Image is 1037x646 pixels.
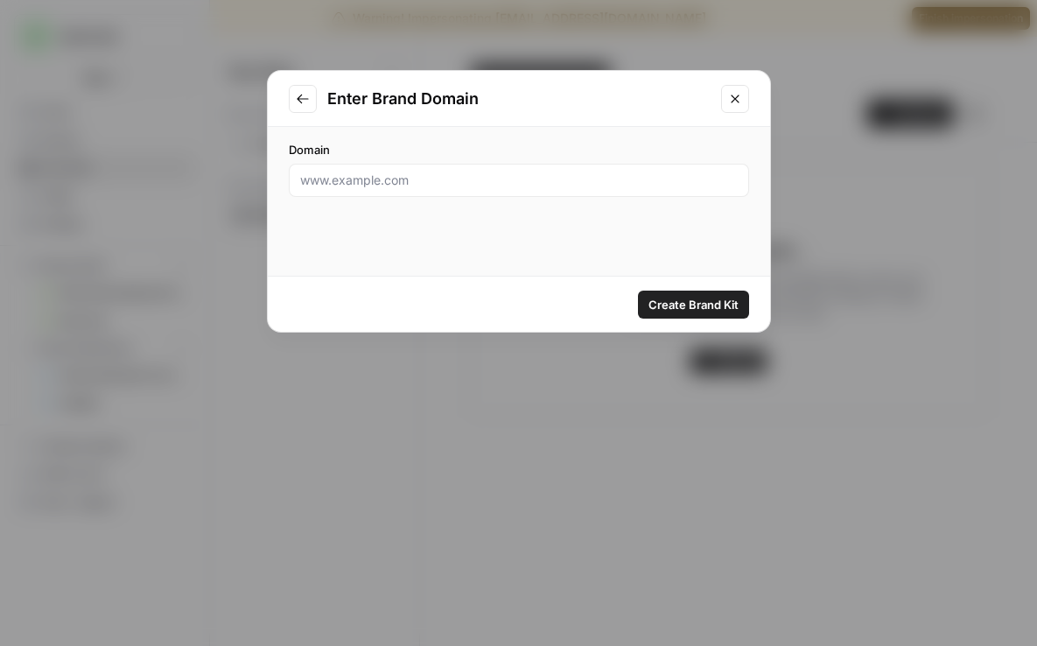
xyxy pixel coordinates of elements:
input: www.example.com [300,172,738,189]
button: Close modal [721,85,749,113]
label: Domain [289,141,749,158]
h2: Enter Brand Domain [327,87,711,111]
button: Create Brand Kit [638,291,749,319]
button: Go to previous step [289,85,317,113]
span: Create Brand Kit [648,296,739,313]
